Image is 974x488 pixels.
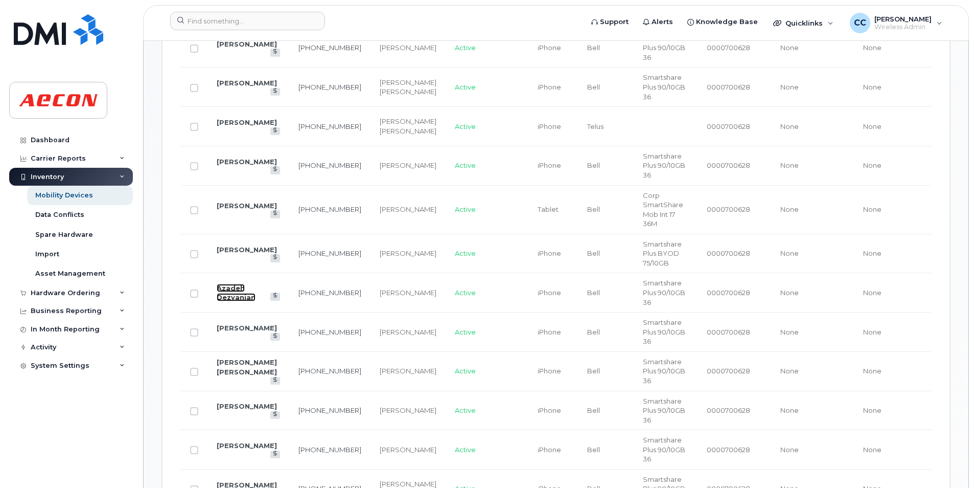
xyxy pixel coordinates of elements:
[298,406,361,414] a: [PHONE_NUMBER]
[643,436,685,463] span: Smartshare Plus 90/10GB 36
[217,358,277,376] a: [PERSON_NAME] [PERSON_NAME]
[270,411,280,419] a: View Last Bill
[707,249,750,257] span: 0000700628
[538,446,561,454] span: iPhone
[270,377,280,385] a: View Last Bill
[538,205,559,213] span: Tablet
[270,49,280,56] a: View Last Bill
[380,161,436,170] div: [PERSON_NAME]
[780,161,799,169] span: None
[380,288,436,298] div: [PERSON_NAME]
[780,122,799,130] span: None
[600,17,629,27] span: Support
[380,43,436,53] div: [PERSON_NAME]
[780,205,799,213] span: None
[643,240,682,267] span: Smartshare Plus BYOD 75/10GB
[584,12,636,32] a: Support
[380,117,436,136] div: [PERSON_NAME] [PERSON_NAME]
[455,367,476,375] span: Active
[217,402,277,410] a: [PERSON_NAME]
[587,43,600,52] span: Bell
[766,13,841,33] div: Quicklinks
[643,358,685,385] span: Smartshare Plus 90/10GB 36
[707,367,750,375] span: 0000700628
[863,446,882,454] span: None
[380,445,436,455] div: [PERSON_NAME]
[643,34,685,61] span: Smartshare Plus 90/10GB 36
[455,289,476,297] span: Active
[707,161,750,169] span: 0000700628
[298,289,361,297] a: [PHONE_NUMBER]
[863,367,882,375] span: None
[538,122,561,130] span: iPhone
[270,451,280,458] a: View Last Bill
[587,83,600,91] span: Bell
[455,83,476,91] span: Active
[217,324,277,332] a: [PERSON_NAME]
[780,406,799,414] span: None
[780,289,799,297] span: None
[587,161,600,169] span: Bell
[455,249,476,257] span: Active
[652,17,673,27] span: Alerts
[298,122,361,130] a: [PHONE_NUMBER]
[217,79,277,87] a: [PERSON_NAME]
[270,293,280,300] a: View Last Bill
[380,249,436,258] div: [PERSON_NAME]
[380,78,436,97] div: [PERSON_NAME] [PERSON_NAME]
[380,366,436,376] div: [PERSON_NAME]
[587,289,600,297] span: Bell
[270,166,280,174] a: View Last Bill
[780,446,799,454] span: None
[707,122,750,130] span: 0000700628
[696,17,758,27] span: Knowledge Base
[217,118,277,126] a: [PERSON_NAME]
[217,40,277,48] a: [PERSON_NAME]
[707,328,750,336] span: 0000700628
[298,328,361,336] a: [PHONE_NUMBER]
[587,249,600,257] span: Bell
[863,205,882,213] span: None
[217,158,277,166] a: [PERSON_NAME]
[843,13,949,33] div: Christina Cefaratti
[298,161,361,169] a: [PHONE_NUMBER]
[538,406,561,414] span: iPhone
[455,161,476,169] span: Active
[298,43,361,52] a: [PHONE_NUMBER]
[170,12,325,30] input: Find something...
[780,367,799,375] span: None
[780,328,799,336] span: None
[863,328,882,336] span: None
[380,406,436,415] div: [PERSON_NAME]
[707,406,750,414] span: 0000700628
[707,83,750,91] span: 0000700628
[874,23,932,31] span: Wireless Admin
[780,43,799,52] span: None
[643,152,685,179] span: Smartshare Plus 90/10GB 36
[270,333,280,341] a: View Last Bill
[217,202,277,210] a: [PERSON_NAME]
[874,15,932,23] span: [PERSON_NAME]
[643,318,685,345] span: Smartshare Plus 90/10GB 36
[455,122,476,130] span: Active
[538,83,561,91] span: iPhone
[270,210,280,218] a: View Last Bill
[863,161,882,169] span: None
[707,43,750,52] span: 0000700628
[863,249,882,257] span: None
[707,446,750,454] span: 0000700628
[643,397,685,424] span: Smartshare Plus 90/10GB 36
[643,279,685,306] span: Smartshare Plus 90/10GB 36
[298,249,361,257] a: [PHONE_NUMBER]
[863,83,882,91] span: None
[863,43,882,52] span: None
[455,406,476,414] span: Active
[587,122,604,130] span: Telus
[538,367,561,375] span: iPhone
[298,83,361,91] a: [PHONE_NUMBER]
[863,406,882,414] span: None
[455,446,476,454] span: Active
[587,367,600,375] span: Bell
[380,205,436,214] div: [PERSON_NAME]
[538,161,561,169] span: iPhone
